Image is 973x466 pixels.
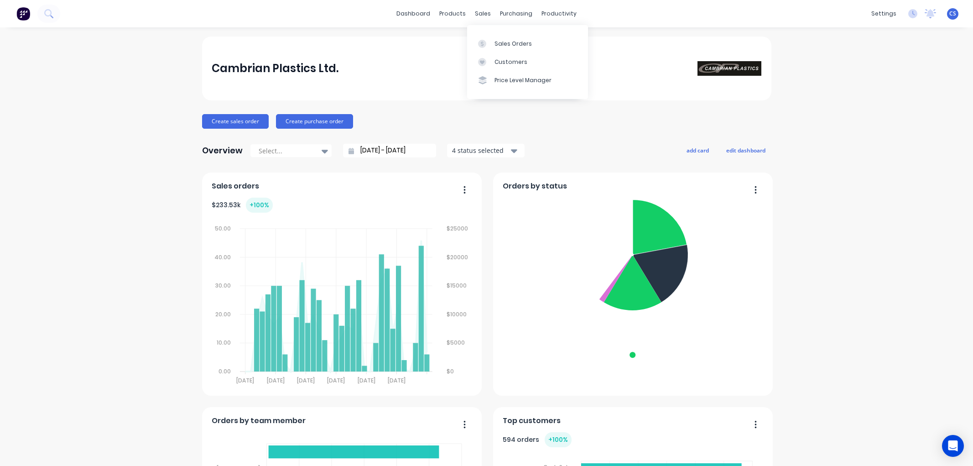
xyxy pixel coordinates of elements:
[537,7,581,21] div: productivity
[681,144,715,156] button: add card
[212,59,338,78] div: Cambrian Plastics Ltd.
[503,432,572,447] div: 594 orders
[447,367,454,375] tspan: $0
[447,144,525,157] button: 4 status selected
[467,53,588,71] a: Customers
[358,377,375,384] tspan: [DATE]
[297,377,315,384] tspan: [DATE]
[447,225,468,232] tspan: $25000
[212,181,259,192] span: Sales orders
[452,146,510,155] div: 4 status selected
[267,377,285,384] tspan: [DATE]
[495,7,537,21] div: purchasing
[435,7,470,21] div: products
[467,71,588,89] a: Price Level Manager
[447,282,467,289] tspan: $15000
[503,415,561,426] span: Top customers
[942,435,964,457] div: Open Intercom Messenger
[215,282,231,289] tspan: 30.00
[202,141,243,160] div: Overview
[867,7,901,21] div: settings
[16,7,30,21] img: Factory
[447,310,467,318] tspan: $10000
[697,61,761,76] img: Cambrian Plastics Ltd.
[494,40,532,48] div: Sales Orders
[215,310,231,318] tspan: 20.00
[217,339,231,347] tspan: 10.00
[214,253,231,261] tspan: 40.00
[470,7,495,21] div: sales
[467,34,588,52] a: Sales Orders
[392,7,435,21] a: dashboard
[720,144,771,156] button: edit dashboard
[545,432,572,447] div: + 100 %
[949,10,956,18] span: CS
[503,181,567,192] span: Orders by status
[202,114,269,129] button: Create sales order
[388,377,406,384] tspan: [DATE]
[494,76,552,84] div: Price Level Manager
[212,198,273,213] div: $ 233.53k
[276,114,353,129] button: Create purchase order
[246,198,273,213] div: + 100 %
[212,415,306,426] span: Orders by team member
[447,253,468,261] tspan: $20000
[236,377,254,384] tspan: [DATE]
[219,367,231,375] tspan: 0.00
[215,225,231,232] tspan: 50.00
[447,339,465,347] tspan: $5000
[328,377,345,384] tspan: [DATE]
[494,58,527,66] div: Customers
